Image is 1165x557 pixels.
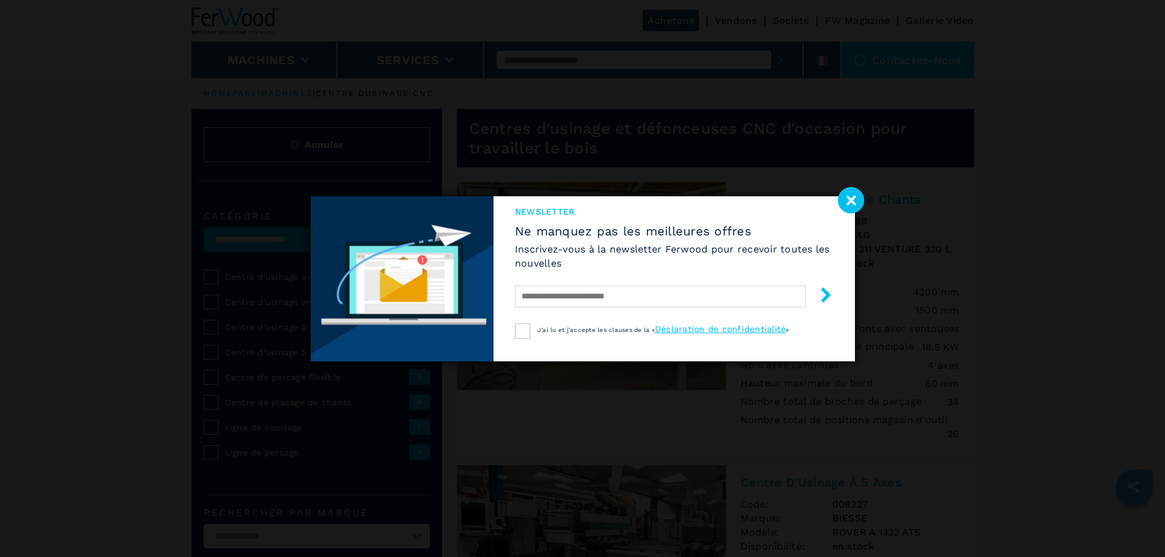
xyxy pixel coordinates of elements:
[311,196,494,361] img: Newsletter image
[655,324,786,334] a: Déclaration de confidentialité
[538,326,655,333] span: J'ai lu et j'accepte les clauses de la «
[515,242,834,270] h6: Inscrivez-vous à la newsletter Ferwood pour recevoir toutes les nouvelles
[786,326,789,333] span: »
[515,205,834,218] span: Newsletter
[515,224,834,238] span: Ne manquez pas les meilleures offres
[806,282,834,311] button: submit-button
